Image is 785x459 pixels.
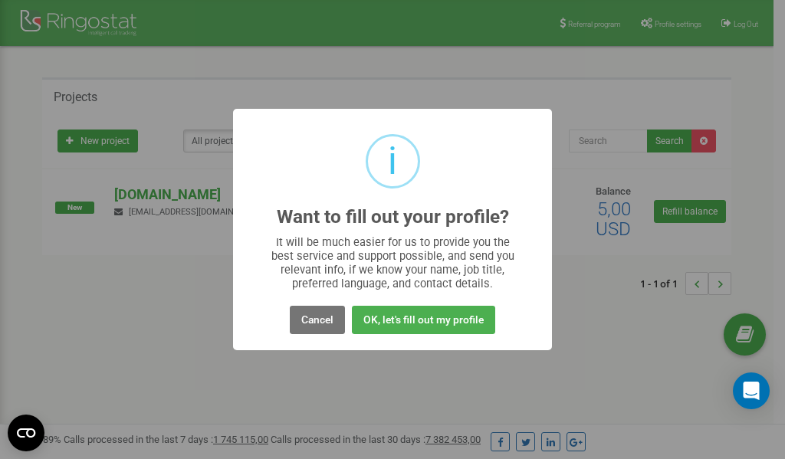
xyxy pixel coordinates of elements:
div: Open Intercom Messenger [733,372,770,409]
div: i [388,136,397,186]
div: It will be much easier for us to provide you the best service and support possible, and send you ... [264,235,522,290]
button: Open CMP widget [8,415,44,451]
button: Cancel [290,306,345,334]
button: OK, let's fill out my profile [352,306,495,334]
h2: Want to fill out your profile? [277,207,509,228]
